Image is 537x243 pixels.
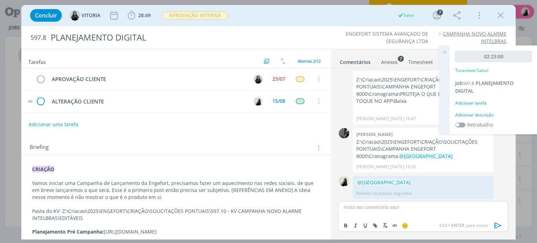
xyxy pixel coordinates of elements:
div: APROVAÇÃO CLIENTE [49,75,247,84]
span: Tarefas [28,57,46,65]
div: Anexos [381,59,398,66]
sup: 7 [398,56,404,62]
a: Comentários [339,56,371,66]
strong: Planejamento Pré Campanha: [32,228,104,235]
button: VVITORIA [70,10,100,21]
p: Z:\Criacao\2025\ENGEFORT\CRIAÇÃO\SOLICITAÇÕES PONTUAIS\CAMPANHA ENGEFORT 8000\Cronograma\PROTEJA ... [356,76,490,105]
span: [DATE] 16:47 [391,116,416,122]
p: [URL][DOMAIN_NAME] [32,228,320,235]
div: Salvo [398,12,414,19]
span: 🙂 [402,222,408,229]
p: [PERSON_NAME] [356,164,389,170]
b: [PERSON_NAME] [356,131,393,137]
span: VITORIA [81,13,100,18]
p: Z:\Criacao\2025\ENGEFORT\CRIAÇÃO\SOLICITAÇÕES PONTUAIS\CAMPANHA ENGEFORT 8000\Cronograma [356,138,490,160]
span: Ctrl + ENTER [439,222,466,229]
span: @[GEOGRAPHIC_DATA] [399,153,453,159]
div: ALTERAÇÃO CLIENTE [49,97,247,106]
p: Vamos iniciar uma Campanha de Lançamento da Engefort, precisamos fazer um aquecimento nas redes s... [32,180,320,201]
img: drag-icon.svg [28,100,33,102]
p: Timesheet Salvo! [455,67,488,74]
div: dialog [21,5,515,240]
span: 597.8 [30,34,46,42]
span: para enviar [439,222,488,229]
div: Adicionar descrição [455,112,532,118]
p: Pasta do KV: Z:\Criacao\2025\ENGEFORT\CRIAÇÃO\SOLICITAÇÕES PONTUAIS\597.10 - KV CAMPANHA NOVO ALA... [32,208,320,222]
span: Concluir [35,13,57,18]
a: Job597.8PLANEJAMENTO DIGITAL [455,80,514,94]
button: V [253,74,264,84]
p: Rafaela [356,190,371,196]
span: 597.8 [463,80,474,86]
span: @[GEOGRAPHIC_DATA] [357,179,411,186]
a: ENGEFORT SISTEMA AVANÇADO DE SEGURANÇA LTDA [346,30,428,44]
div: 7 [437,9,443,15]
div: 23/07 [272,77,285,81]
span: Briefing [30,143,49,152]
a: Timesheet [408,56,433,66]
img: V [70,10,80,21]
div: PLANEJAMENTO DIGITAL [48,29,305,46]
span: PLANEJAMENTO DIGITAL [455,80,514,94]
p: [PERSON_NAME] [356,116,389,122]
a: CAMPANHA NOVO ALARME INTELBRAS [443,30,507,44]
strong: CRIAÇÃO [32,166,54,172]
label: Retrabalho [467,121,493,128]
img: arrow-down-up.svg [280,58,285,64]
button: 🙂 [400,221,410,230]
span: Abertas 2/12 [298,58,321,64]
img: V [254,75,263,84]
span: APROVAÇÃO INTERNA [162,12,228,20]
button: R [253,96,264,106]
div: Adicionar tarefa [455,100,532,106]
button: APROVAÇÃO INTERNA [162,11,228,20]
span: há poucos segundos [372,190,412,196]
img: R [254,97,263,106]
button: 7 [431,10,443,21]
img: R [339,176,349,186]
div: 15/08 [272,99,285,103]
button: Concluir [30,9,62,22]
img: P [339,128,349,138]
button: 28:49 [126,10,152,21]
span: [DATE] 15:32 [391,164,416,170]
button: Adicionar uma tarefa [28,118,79,131]
span: 28:49 [138,12,151,19]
